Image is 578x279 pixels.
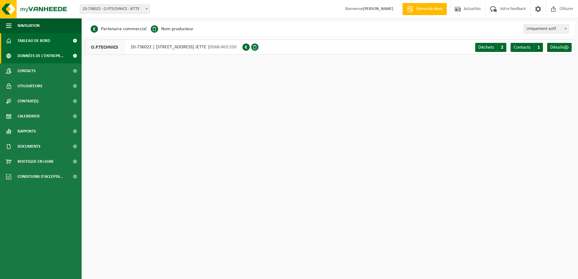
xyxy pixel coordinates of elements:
span: 10-736022 - O.P.TECHNICS - JETTE [80,5,150,13]
span: 0568.463.550 [210,45,236,50]
div: 10-736022 | [STREET_ADDRESS] JETTE | [85,40,242,55]
li: Partenaire commercial [91,24,147,34]
li: Nom producteur [151,24,193,34]
span: Contrat(s) [18,94,38,109]
span: Contacts [18,63,36,79]
span: Uniquement actif [524,25,569,33]
span: Documents [18,139,41,154]
a: Contacts 1 [511,43,543,52]
span: Uniquement actif [524,24,569,34]
span: 1 [534,43,543,52]
span: Conditions d'accepta... [18,169,63,184]
span: Rapports [18,124,36,139]
span: 2 [497,43,506,52]
a: Demande devis [402,3,447,15]
strong: [PERSON_NAME] [363,7,393,11]
span: Boutique en ligne [18,154,54,169]
span: Détails [550,45,564,50]
a: Déchets 2 [475,43,506,52]
span: Calendrier [18,109,40,124]
span: Données de l'entrepr... [18,48,64,63]
span: Demande devis [415,6,444,12]
a: Détails [547,43,572,52]
span: Tableau de bord [18,33,50,48]
span: Utilisateurs [18,79,42,94]
span: Contacts [514,45,531,50]
span: Navigation [18,18,40,33]
span: Déchets [478,45,494,50]
span: O.P.TECHNICS [85,40,125,54]
span: 10-736022 - O.P.TECHNICS - JETTE [80,5,150,14]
